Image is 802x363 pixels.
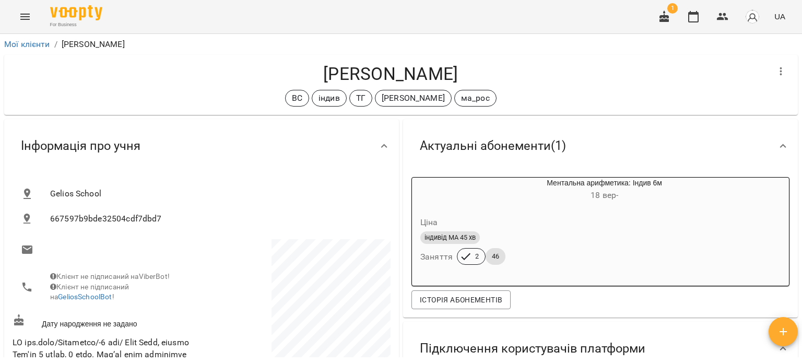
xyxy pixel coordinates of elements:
img: Voopty Logo [50,5,102,20]
div: індив [312,90,347,107]
div: ма_рос [454,90,497,107]
div: [PERSON_NAME] [375,90,452,107]
button: Ментальна арифметика: Індив 6м18 вер- Цінаіндивід МА 45 хвЗаняття246 [412,178,747,277]
span: Актуальні абонементи ( 1 ) [420,138,566,154]
button: Menu [13,4,38,29]
p: індив [319,92,340,104]
span: Історія абонементів [420,294,502,306]
span: індивід МА 45 хв [420,233,480,242]
div: Дату народження не задано [10,312,202,331]
button: Історія абонементів [411,290,511,309]
span: 46 [486,252,505,261]
span: Клієнт не підписаний на ViberBot! [50,272,170,280]
h6: Заняття [420,250,453,264]
span: Gelios School [50,188,382,200]
p: ма_рос [461,92,490,104]
nav: breadcrumb [4,38,798,51]
div: Ментальна арифметика: Індив 6м [412,178,462,203]
span: Підключення користувачів платформи [420,341,645,357]
img: avatar_s.png [745,9,760,24]
li: / [54,38,57,51]
p: [PERSON_NAME] [382,92,445,104]
div: Ментальна арифметика: Індив 6м [462,178,747,203]
span: 1 [667,3,678,14]
span: For Business [50,21,102,28]
h4: [PERSON_NAME] [13,63,769,85]
p: [PERSON_NAME] [62,38,125,51]
div: Актуальні абонементи(1) [403,119,798,173]
p: ВС [292,92,302,104]
div: ВС [285,90,309,107]
a: Мої клієнти [4,39,50,49]
p: ТГ [356,92,365,104]
h6: Ціна [420,215,438,230]
button: UA [770,7,789,26]
span: UA [774,11,785,22]
span: 18 вер - [591,190,618,200]
span: 2 [469,252,485,261]
div: Інформація про учня [4,119,399,173]
span: 667597b9bde32504cdf7dbd7 [50,213,382,225]
a: GeliosSchoolBot [58,292,112,301]
div: ТГ [349,90,372,107]
span: Клієнт не підписаний на ! [50,283,129,301]
span: Інформація про учня [21,138,140,154]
